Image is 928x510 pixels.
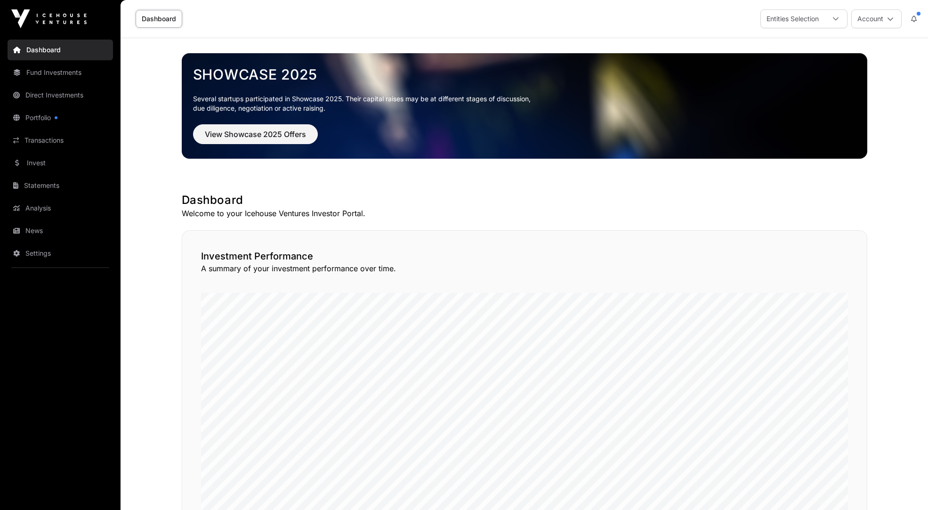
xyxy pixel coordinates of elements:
[205,129,306,140] span: View Showcase 2025 Offers
[193,134,318,143] a: View Showcase 2025 Offers
[8,40,113,60] a: Dashboard
[8,243,113,264] a: Settings
[8,107,113,128] a: Portfolio
[8,62,113,83] a: Fund Investments
[182,208,867,219] p: Welcome to your Icehouse Ventures Investor Portal.
[11,9,87,28] img: Icehouse Ventures Logo
[193,124,318,144] button: View Showcase 2025 Offers
[8,220,113,241] a: News
[182,193,867,208] h1: Dashboard
[193,94,856,113] p: Several startups participated in Showcase 2025. Their capital raises may be at different stages o...
[8,175,113,196] a: Statements
[8,153,113,173] a: Invest
[201,250,848,263] h2: Investment Performance
[136,10,182,28] a: Dashboard
[182,53,867,159] img: Showcase 2025
[851,9,902,28] button: Account
[881,465,928,510] iframe: Chat Widget
[193,66,856,83] a: Showcase 2025
[8,198,113,219] a: Analysis
[201,263,848,274] p: A summary of your investment performance over time.
[8,130,113,151] a: Transactions
[8,85,113,105] a: Direct Investments
[761,10,824,28] div: Entities Selection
